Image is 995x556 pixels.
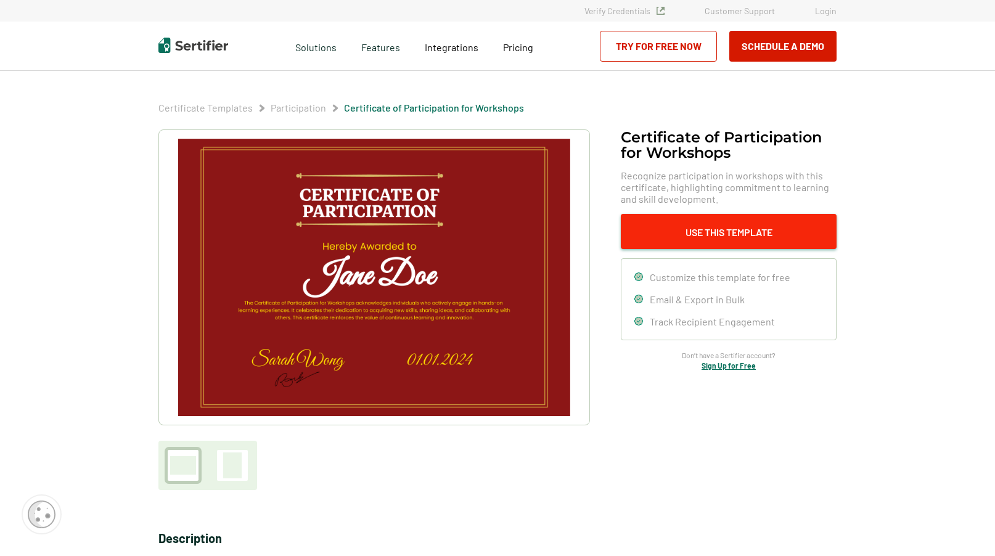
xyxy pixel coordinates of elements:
[361,38,400,54] span: Features
[729,31,837,62] button: Schedule a Demo
[271,102,326,113] a: Participation
[682,350,776,361] span: Don’t have a Sertifier account?
[650,316,775,327] span: Track Recipient Engagement
[271,102,326,114] span: Participation
[158,531,222,546] span: Description
[815,6,837,16] a: Login
[702,361,756,370] a: Sign Up for Free
[158,102,253,113] a: Certificate Templates
[584,6,665,16] a: Verify Credentials
[503,41,533,53] span: Pricing
[295,38,337,54] span: Solutions
[621,129,837,160] h1: Certificate of Participation​ for Workshops
[705,6,775,16] a: Customer Support
[503,38,533,54] a: Pricing
[178,139,570,416] img: Certificate of Participation​ for Workshops
[344,102,524,113] a: Certificate of Participation​ for Workshops
[158,102,524,114] div: Breadcrumb
[425,38,478,54] a: Integrations
[657,7,665,15] img: Verified
[650,293,745,305] span: Email & Export in Bulk
[28,501,55,528] img: Cookie Popup Icon
[933,497,995,556] iframe: Chat Widget
[621,214,837,249] button: Use This Template
[650,271,790,283] span: Customize this template for free
[600,31,717,62] a: Try for Free Now
[425,41,478,53] span: Integrations
[158,38,228,53] img: Sertifier | Digital Credentialing Platform
[621,170,837,205] span: Recognize participation in workshops with this certificate, highlighting commitment to learning a...
[344,102,524,114] span: Certificate of Participation​ for Workshops
[158,102,253,114] span: Certificate Templates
